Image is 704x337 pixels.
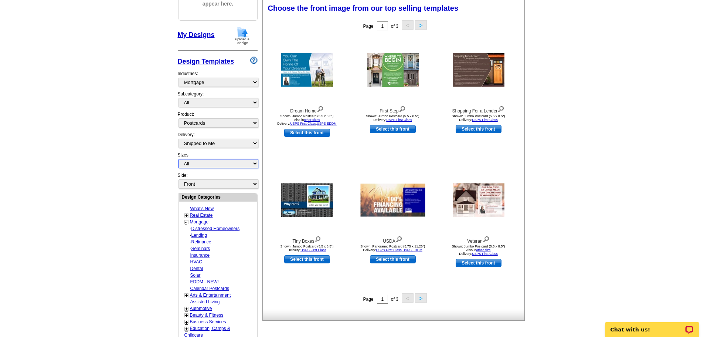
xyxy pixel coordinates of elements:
[178,172,258,189] div: Side:
[266,104,348,114] div: Dream Home
[415,20,427,30] button: >
[284,255,330,263] a: use this design
[178,67,258,91] div: Industries:
[190,286,229,291] a: Calendar Postcards
[190,253,210,258] a: Insurance
[190,306,212,311] a: Automotive
[179,193,257,200] div: Design Categories
[466,248,490,252] span: Also in
[184,232,256,239] div: -
[453,53,504,87] img: Shopping For a Lender
[402,20,414,30] button: <
[281,183,333,217] img: Tiny Boxes
[294,118,320,122] span: Also in
[376,248,402,252] a: USPS First Class
[352,235,433,245] div: USDA
[190,319,226,324] a: Business Services
[268,4,459,12] span: Choose the front image from our top selling templates
[391,297,398,302] span: of 3
[370,255,416,263] a: use this design
[178,131,258,152] div: Delivery:
[185,313,188,319] a: +
[178,58,234,65] a: Design Templates
[600,314,704,337] iframe: LiveChat chat widget
[453,183,504,217] img: Veteran
[300,248,326,252] a: USPS First Class
[250,57,258,64] img: design-wizard-help-icon.png
[284,129,330,137] a: use this design
[233,26,252,45] img: upload-design
[370,125,416,133] a: use this design
[386,118,412,122] a: USPS First Class
[352,104,433,114] div: First Step
[360,184,425,217] img: USDA
[185,319,188,325] a: +
[185,213,188,219] a: +
[497,104,504,112] img: view design details
[352,114,433,122] div: Shown: Jumbo Postcard (5.5 x 8.5") Delivery:
[185,326,188,332] a: +
[178,31,215,38] a: My Designs
[438,235,519,245] div: Veteran
[266,245,348,252] div: Shown: Jumbo Postcard (5.5 x 8.5") Delivery:
[363,297,373,302] span: Page
[185,306,188,312] a: +
[304,118,320,122] a: other sizes
[402,293,414,303] button: <
[367,53,419,87] img: First Step
[352,245,433,252] div: Shown: Panoramic Postcard (5.75 x 11.25") Delivery: ,
[402,248,422,252] a: USPS EDDM
[190,299,220,304] a: Assisted Living
[184,225,256,232] div: -
[317,104,324,112] img: view design details
[363,24,373,29] span: Page
[178,111,258,131] div: Product:
[190,266,203,271] a: Dental
[456,125,501,133] a: use this design
[472,118,498,122] a: USPS First Class
[190,206,214,211] a: What's New
[191,246,210,251] a: Seminars
[190,273,201,278] a: Solar
[399,104,406,112] img: view design details
[190,259,202,264] a: HVAC
[191,226,240,231] a: Distressed Homeowners
[184,245,256,252] div: -
[184,239,256,245] div: -
[266,235,348,245] div: Tiny Boxes
[190,213,213,218] a: Real Estate
[190,293,231,298] a: Arts & Entertainment
[185,293,188,299] a: +
[317,122,337,125] a: USPS EDDM
[190,279,219,284] a: EDDM - NEW!
[314,235,321,243] img: view design details
[266,114,348,125] div: Shown: Jumbo Postcard (5.5 x 8.5") Delivery: ,
[190,313,224,318] a: Beauty & Fitness
[190,219,209,225] a: Mortgage
[191,233,207,238] a: Lending
[185,219,187,225] a: -
[191,239,211,245] a: Refinance
[290,122,316,125] a: USPS First Class
[281,53,333,87] img: Dream Home
[438,114,519,122] div: Shown: Jumbo Postcard (5.5 x 8.5") Delivery:
[178,152,258,172] div: Sizes:
[483,235,490,243] img: view design details
[438,104,519,114] div: Shopping For a Lender
[472,252,498,256] a: USPS First Class
[391,24,398,29] span: of 3
[438,245,519,256] div: Shown: Jumbo Postcard (5.5 x 8.5") Delivery:
[456,259,501,267] a: use this design
[395,235,402,243] img: view design details
[415,293,427,303] button: >
[178,91,258,111] div: Subcategory:
[476,248,490,252] a: other size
